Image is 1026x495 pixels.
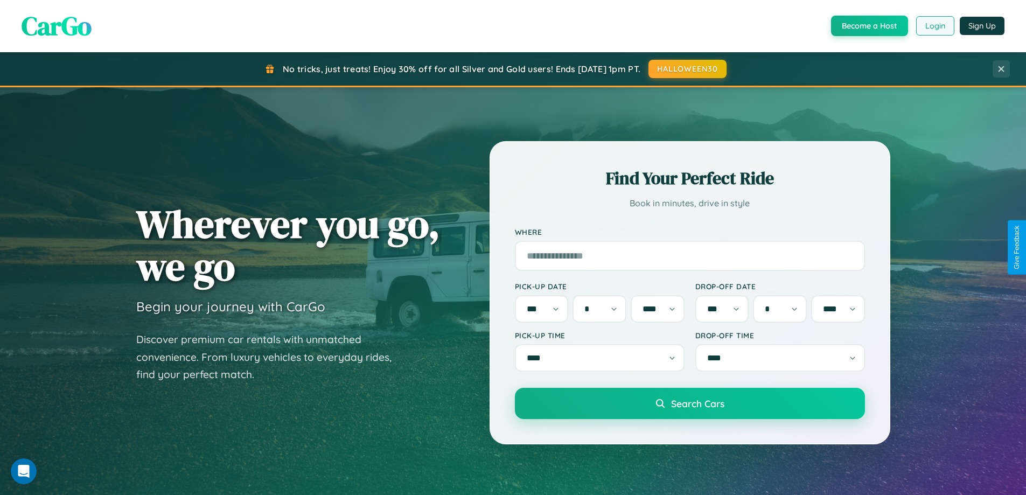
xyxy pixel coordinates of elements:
[831,16,908,36] button: Become a Host
[11,458,37,484] iframe: Intercom live chat
[136,298,325,315] h3: Begin your journey with CarGo
[515,388,865,419] button: Search Cars
[283,64,640,74] span: No tricks, just treats! Enjoy 30% off for all Silver and Gold users! Ends [DATE] 1pm PT.
[515,227,865,236] label: Where
[22,8,92,44] span: CarGo
[515,282,685,291] label: Pick-up Date
[136,203,440,288] h1: Wherever you go, we go
[916,16,954,36] button: Login
[515,166,865,190] h2: Find Your Perfect Ride
[136,331,406,384] p: Discover premium car rentals with unmatched convenience. From luxury vehicles to everyday rides, ...
[1013,226,1021,269] div: Give Feedback
[515,196,865,211] p: Book in minutes, drive in style
[671,398,724,409] span: Search Cars
[648,60,727,78] button: HALLOWEEN30
[695,282,865,291] label: Drop-off Date
[695,331,865,340] label: Drop-off Time
[515,331,685,340] label: Pick-up Time
[960,17,1004,35] button: Sign Up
